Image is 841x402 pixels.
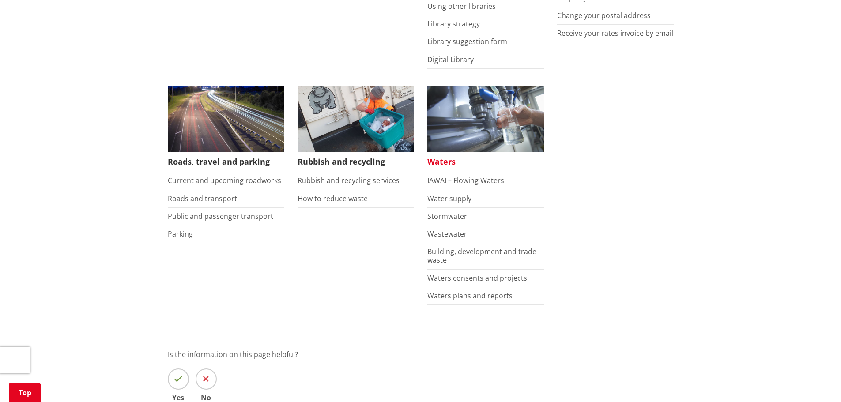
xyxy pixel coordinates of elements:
[557,28,673,38] a: Receive your rates invoice by email
[427,152,544,172] span: Waters
[800,365,832,397] iframe: Messenger Launcher
[427,176,504,185] a: IAWAI – Flowing Waters
[427,247,536,265] a: Building, development and trade waste
[168,349,674,360] p: Is the information on this page helpful?
[168,229,193,239] a: Parking
[427,37,507,46] a: Library suggestion form
[168,211,273,221] a: Public and passenger transport
[427,55,474,64] a: Digital Library
[9,383,41,402] a: Top
[298,176,400,185] a: Rubbish and recycling services
[427,194,471,203] a: Water supply
[168,194,237,203] a: Roads and transport
[427,86,544,173] a: Waters
[427,229,467,239] a: Wastewater
[427,291,513,301] a: Waters plans and reports
[557,11,651,20] a: Change your postal address
[427,211,467,221] a: Stormwater
[168,86,284,173] a: Roads, travel and parking Roads, travel and parking
[427,86,544,152] img: Water treatment
[298,194,368,203] a: How to reduce waste
[168,86,284,152] img: Roads, travel and parking
[196,394,217,401] span: No
[168,152,284,172] span: Roads, travel and parking
[427,1,496,11] a: Using other libraries
[427,19,480,29] a: Library strategy
[168,394,189,401] span: Yes
[298,152,414,172] span: Rubbish and recycling
[168,176,281,185] a: Current and upcoming roadworks
[427,273,527,283] a: Waters consents and projects
[298,86,414,173] a: Rubbish and recycling
[298,86,414,152] img: Rubbish and recycling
